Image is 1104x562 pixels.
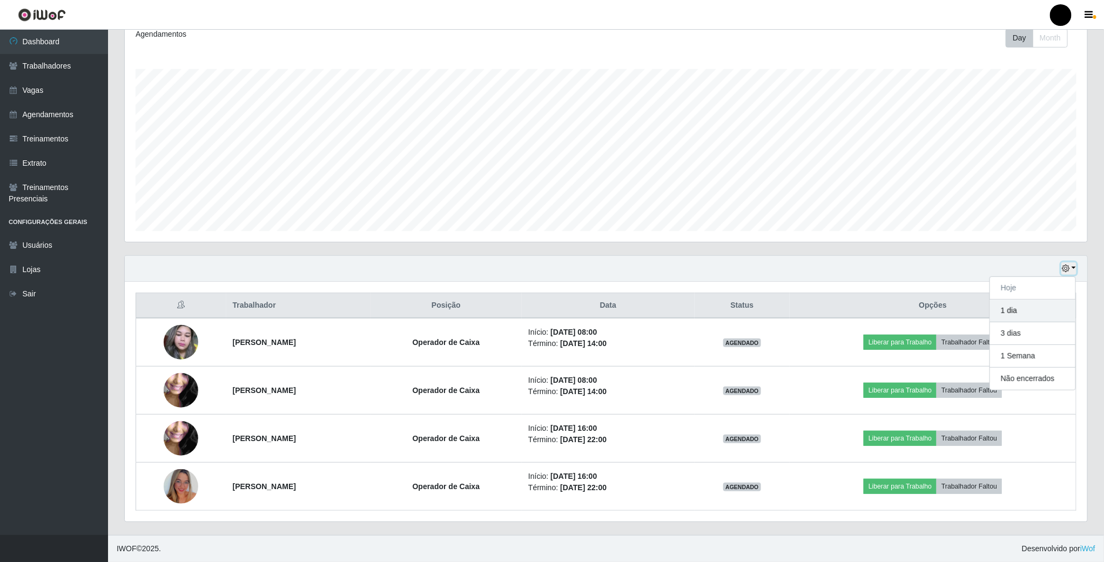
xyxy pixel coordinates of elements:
time: [DATE] 22:00 [560,483,607,492]
button: Month [1033,29,1068,48]
li: Término: [528,482,688,493]
th: Data [522,293,695,319]
img: 1744753204058.jpeg [164,469,198,504]
span: AGENDADO [723,387,761,395]
a: iWof [1080,544,1095,553]
button: Liberar para Trabalho [864,383,937,398]
li: Início: [528,423,688,434]
button: Liberar para Trabalho [864,479,937,494]
li: Término: [528,338,688,349]
th: Posição [371,293,522,319]
span: AGENDADO [723,435,761,443]
li: Início: [528,327,688,338]
li: Início: [528,375,688,386]
strong: [PERSON_NAME] [233,482,296,491]
button: 3 dias [990,322,1075,345]
time: [DATE] 08:00 [550,376,597,384]
th: Trabalhador [226,293,371,319]
button: Liberar para Trabalho [864,431,937,446]
button: Não encerrados [990,368,1075,390]
img: CoreUI Logo [18,8,66,22]
span: AGENDADO [723,338,761,347]
button: Day [1006,29,1033,48]
button: Trabalhador Faltou [937,479,1002,494]
li: Término: [528,434,688,445]
span: Desenvolvido por [1022,543,1095,554]
button: Hoje [990,277,1075,300]
time: [DATE] 08:00 [550,328,597,336]
button: Trabalhador Faltou [937,431,1002,446]
time: [DATE] 16:00 [550,472,597,480]
span: AGENDADO [723,483,761,491]
strong: Operador de Caixa [413,386,480,395]
time: [DATE] 14:00 [560,339,607,348]
button: Trabalhador Faltou [937,335,1002,350]
img: 1746055016214.jpeg [164,352,198,429]
strong: Operador de Caixa [413,434,480,443]
strong: [PERSON_NAME] [233,434,296,443]
strong: Operador de Caixa [413,482,480,491]
time: [DATE] 14:00 [560,387,607,396]
img: 1634907805222.jpeg [164,320,198,365]
time: [DATE] 22:00 [560,435,607,444]
button: 1 dia [990,300,1075,322]
button: Trabalhador Faltou [937,383,1002,398]
strong: [PERSON_NAME] [233,386,296,395]
button: 1 Semana [990,345,1075,368]
span: © 2025 . [117,543,161,554]
div: Agendamentos [136,29,518,40]
strong: Operador de Caixa [413,338,480,347]
li: Término: [528,386,688,397]
div: Toolbar with button groups [1006,29,1076,48]
strong: [PERSON_NAME] [233,338,296,347]
th: Status [695,293,790,319]
div: First group [1006,29,1068,48]
th: Opções [790,293,1076,319]
time: [DATE] 16:00 [550,424,597,432]
li: Início: [528,471,688,482]
span: IWOF [117,544,137,553]
button: Liberar para Trabalho [864,335,937,350]
img: 1746055016214.jpeg [164,400,198,477]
